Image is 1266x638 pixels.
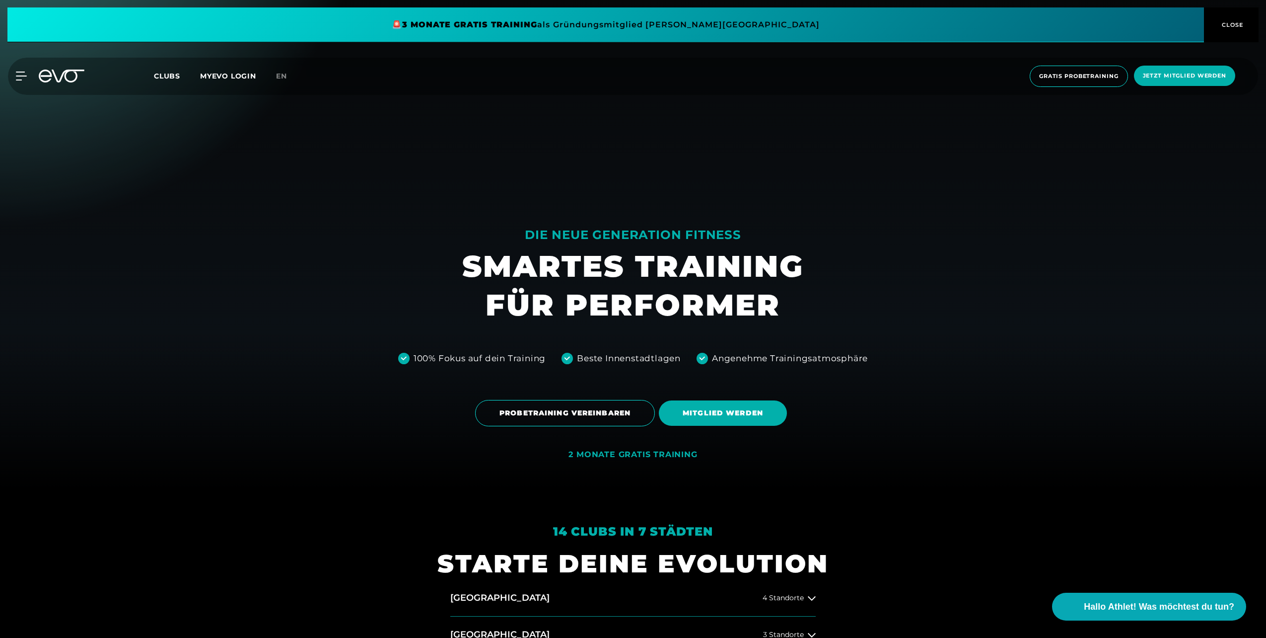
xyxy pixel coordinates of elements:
a: PROBETRAINING VEREINBAREN [475,393,659,434]
h1: SMARTES TRAINING FÜR PERFORMER [462,247,804,324]
a: en [276,71,299,82]
a: Clubs [154,71,200,80]
a: MITGLIED WERDEN [659,393,791,433]
span: Jetzt Mitglied werden [1143,72,1226,80]
a: Jetzt Mitglied werden [1131,66,1238,87]
button: [GEOGRAPHIC_DATA]4 Standorte [450,580,816,617]
span: MITGLIED WERDEN [683,408,763,418]
span: 4 Standorte [763,594,804,602]
h2: [GEOGRAPHIC_DATA] [450,592,550,604]
span: CLOSE [1219,20,1244,29]
span: Hallo Athlet! Was möchtest du tun? [1084,600,1234,614]
a: MYEVO LOGIN [200,72,256,80]
a: Gratis Probetraining [1027,66,1131,87]
span: Clubs [154,72,180,80]
h1: STARTE DEINE EVOLUTION [437,548,829,580]
button: Hallo Athlet! Was möchtest du tun? [1052,593,1246,621]
div: 2 MONATE GRATIS TRAINING [568,450,697,460]
span: PROBETRAINING VEREINBAREN [499,408,631,418]
em: 14 Clubs in 7 Städten [553,524,713,539]
div: DIE NEUE GENERATION FITNESS [462,227,804,243]
button: CLOSE [1204,7,1259,42]
span: en [276,72,287,80]
div: Angenehme Trainingsatmosphäre [712,352,868,365]
div: Beste Innenstadtlagen [577,352,681,365]
span: Gratis Probetraining [1039,72,1119,80]
div: 100% Fokus auf dein Training [414,352,546,365]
